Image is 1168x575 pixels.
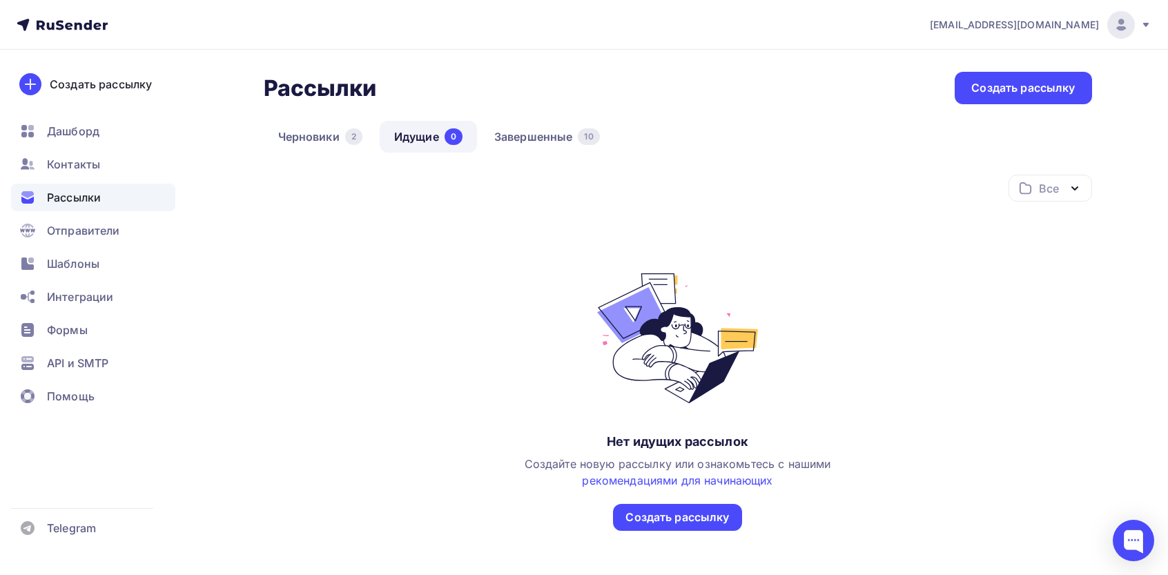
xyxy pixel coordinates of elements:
[47,255,99,272] span: Шаблоны
[525,457,831,487] span: Создайте новую рассылку или ознакомьтесь с нашими
[11,250,175,277] a: Шаблоны
[264,75,377,102] h2: Рассылки
[50,76,152,92] div: Создать рассылку
[582,474,772,487] a: рекомендациями для начинающих
[578,128,599,145] div: 10
[445,128,463,145] div: 0
[47,289,113,305] span: Интеграции
[11,184,175,211] a: Рассылки
[971,80,1075,96] div: Создать рассылку
[47,222,120,239] span: Отправители
[11,150,175,178] a: Контакты
[480,121,614,153] a: Завершенные10
[625,509,729,525] div: Создать рассылку
[47,355,108,371] span: API и SMTP
[380,121,477,153] a: Идущие0
[930,11,1151,39] a: [EMAIL_ADDRESS][DOMAIN_NAME]
[1009,175,1092,202] button: Все
[930,18,1099,32] span: [EMAIL_ADDRESS][DOMAIN_NAME]
[264,121,377,153] a: Черновики2
[11,217,175,244] a: Отправители
[47,123,99,139] span: Дашборд
[47,388,95,405] span: Помощь
[47,322,88,338] span: Формы
[47,156,100,173] span: Контакты
[1039,180,1058,197] div: Все
[47,189,101,206] span: Рассылки
[607,433,748,450] div: Нет идущих рассылок
[11,117,175,145] a: Дашборд
[11,316,175,344] a: Формы
[47,520,96,536] span: Telegram
[345,128,362,145] div: 2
